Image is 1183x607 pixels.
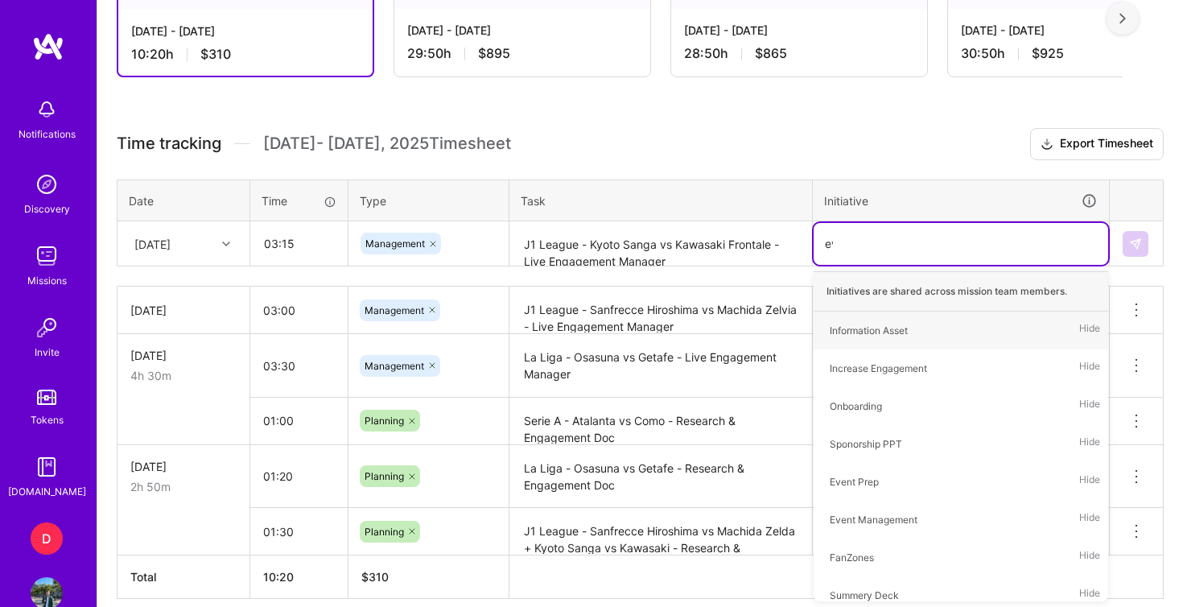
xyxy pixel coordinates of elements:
span: $865 [755,45,787,62]
span: $ 310 [361,570,389,584]
div: Summery Deck [830,587,899,604]
img: bell [31,93,63,126]
img: guide book [31,451,63,483]
div: Increase Engagement [830,360,927,377]
span: Management [365,360,424,372]
div: 28:50 h [684,45,914,62]
div: FanZones [830,549,874,566]
th: Type [348,180,509,221]
div: [DATE] [134,235,171,252]
div: [DOMAIN_NAME] [8,483,86,500]
span: [DATE] - [DATE] , 2025 Timesheet [263,134,511,154]
div: Missions [27,272,67,289]
div: Event Prep [830,473,879,490]
img: Invite [31,312,63,344]
i: icon Chevron [222,240,230,248]
span: Hide [1079,433,1100,455]
span: Hide [1079,584,1100,606]
textarea: La Liga - Osasuna vs Getafe - Live Engagement Manager [511,336,810,396]
img: logo [32,32,64,61]
span: Hide [1079,471,1100,493]
th: 10:20 [250,555,348,599]
img: tokens [37,390,56,405]
textarea: Serie A - Atalanta vs Como - Research & Engagement Doc [511,399,810,444]
span: Hide [1079,547,1100,568]
span: Hide [1079,320,1100,341]
span: Hide [1079,395,1100,417]
textarea: J1 League - Kyoto Sanga vs Kawasaki Frontale - Live Engagement Manager [511,223,810,266]
div: [DATE] [130,347,237,364]
textarea: J1 League - Sanfrecce Hiroshima vs Machida Zelvia - Live Engagement Manager [511,288,810,332]
div: [DATE] - [DATE] [131,23,360,39]
img: teamwork [31,240,63,272]
div: Notifications [19,126,76,142]
div: Event Management [830,511,917,528]
th: Task [509,180,813,221]
span: $895 [478,45,510,62]
div: Tokens [31,411,64,428]
div: Initiative [824,192,1098,210]
i: icon Download [1041,136,1053,153]
button: Export Timesheet [1030,128,1164,160]
input: HH:MM [250,510,348,553]
span: Planning [365,470,404,482]
div: [DATE] [130,458,237,475]
div: Time [262,192,336,209]
div: Invite [35,344,60,361]
input: HH:MM [250,289,348,332]
img: discovery [31,168,63,200]
input: HH:MM [250,455,348,498]
span: Time tracking [117,134,221,154]
input: HH:MM [250,345,348,387]
div: [DATE] [130,302,237,319]
div: 4h 30m [130,367,237,384]
span: Hide [1079,509,1100,531]
div: Initiatives are shared across mission team members. [814,271,1108,312]
div: Discovery [24,200,70,217]
div: Onboarding [830,398,882,415]
div: Information Asset [830,322,908,339]
a: D [27,522,67,555]
span: Management [365,304,424,316]
div: 2h 50m [130,478,237,495]
img: right [1119,13,1126,24]
th: Total [117,555,250,599]
textarea: J1 League - Sanfrecce Hiroshima vs Machida Zelda + Kyoto Sanga vs Kawasaki - Research & Engagemen... [511,510,810,554]
span: $310 [200,46,231,63]
span: Hide [1079,357,1100,379]
img: Submit [1129,237,1142,250]
span: Management [365,237,425,250]
div: [DATE] - [DATE] [407,22,637,39]
span: Planning [365,526,404,538]
div: 29:50 h [407,45,637,62]
textarea: La Liga - Osasuna vs Getafe - Research & Engagement Doc [511,447,810,507]
th: Date [117,180,250,221]
div: Sponorship PPT [830,436,902,452]
span: $925 [1032,45,1064,62]
input: HH:MM [251,222,347,265]
input: HH:MM [250,399,348,442]
span: Planning [365,415,404,427]
div: [DATE] - [DATE] [684,22,914,39]
div: D [31,522,63,555]
div: 10:20 h [131,46,360,63]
